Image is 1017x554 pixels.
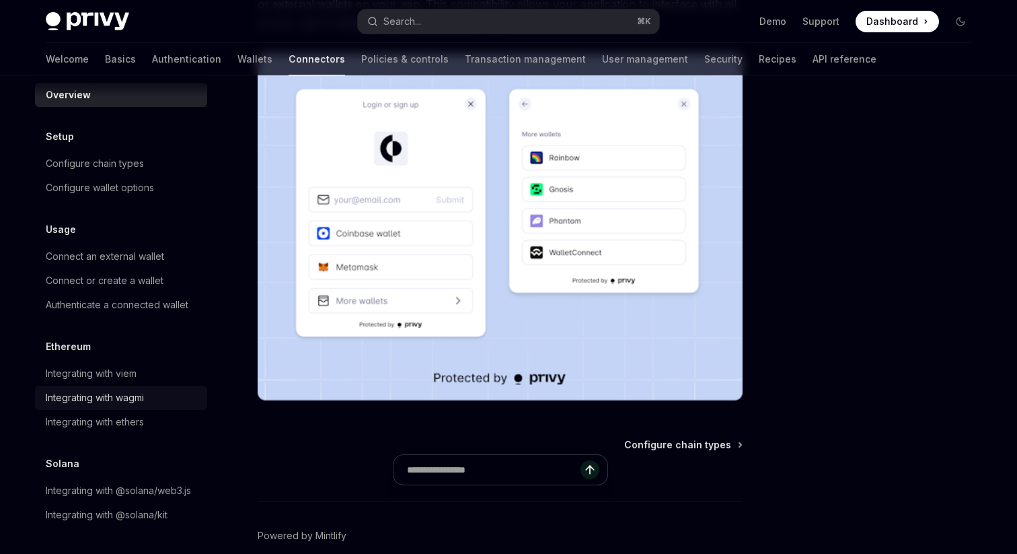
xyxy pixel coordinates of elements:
[35,176,207,200] a: Configure wallet options
[46,483,191,499] div: Integrating with @solana/web3.js
[289,43,345,75] a: Connectors
[856,11,939,32] a: Dashboard
[46,297,188,313] div: Authenticate a connected wallet
[46,43,89,75] a: Welcome
[258,54,743,401] img: Connectors3
[866,15,918,28] span: Dashboard
[361,43,449,75] a: Policies & controls
[46,248,164,265] div: Connect an external wallet
[46,339,91,355] h5: Ethereum
[258,529,346,543] a: Powered by Mintlify
[46,155,144,172] div: Configure chain types
[46,180,154,196] div: Configure wallet options
[105,43,136,75] a: Basics
[35,151,207,176] a: Configure chain types
[802,15,839,28] a: Support
[759,15,786,28] a: Demo
[358,9,659,34] button: Search...⌘K
[813,43,876,75] a: API reference
[35,503,207,527] a: Integrating with @solana/kit
[602,43,688,75] a: User management
[759,43,796,75] a: Recipes
[383,13,421,30] div: Search...
[237,43,272,75] a: Wallets
[35,269,207,293] a: Connect or create a wallet
[624,438,741,452] a: Configure chain types
[35,479,207,503] a: Integrating with @solana/web3.js
[46,390,144,406] div: Integrating with wagmi
[704,43,743,75] a: Security
[46,456,79,472] h5: Solana
[152,43,221,75] a: Authentication
[46,366,137,382] div: Integrating with viem
[35,410,207,434] a: Integrating with ethers
[46,129,74,145] h5: Setup
[46,221,76,238] h5: Usage
[46,414,144,430] div: Integrating with ethers
[35,361,207,386] a: Integrating with viem
[637,16,651,27] span: ⌘ K
[624,438,731,452] span: Configure chain types
[35,386,207,410] a: Integrating with wagmi
[46,12,129,31] img: dark logo
[580,460,599,479] button: Send message
[35,293,207,317] a: Authenticate a connected wallet
[46,273,163,289] div: Connect or create a wallet
[950,11,971,32] button: Toggle dark mode
[35,244,207,269] a: Connect an external wallet
[46,507,167,523] div: Integrating with @solana/kit
[465,43,586,75] a: Transaction management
